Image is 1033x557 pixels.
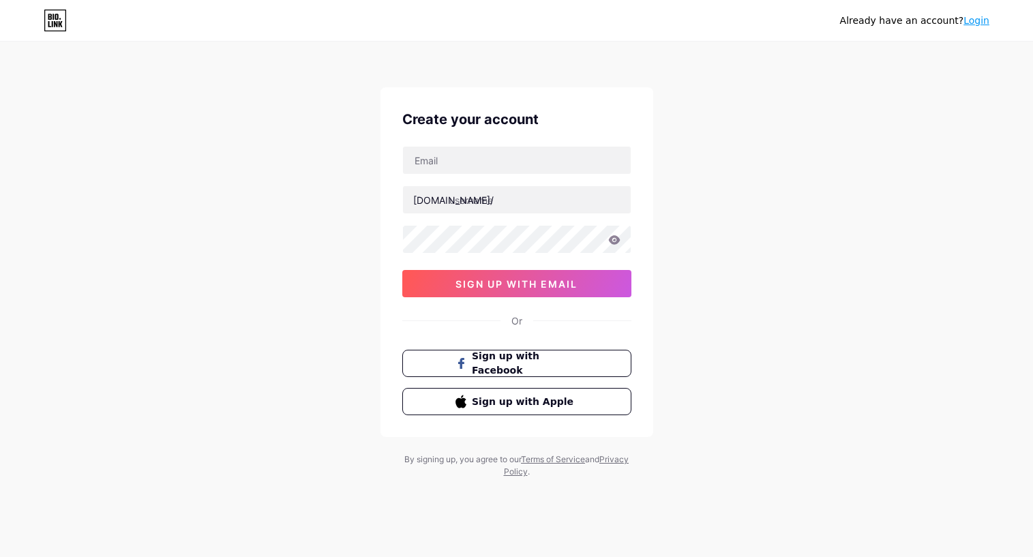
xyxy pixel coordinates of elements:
[472,349,578,378] span: Sign up with Facebook
[403,147,631,174] input: Email
[963,15,989,26] a: Login
[402,109,631,130] div: Create your account
[402,388,631,415] button: Sign up with Apple
[402,270,631,297] button: sign up with email
[455,278,578,290] span: sign up with email
[511,314,522,328] div: Or
[413,193,494,207] div: [DOMAIN_NAME]/
[402,350,631,377] button: Sign up with Facebook
[403,186,631,213] input: username
[472,395,578,409] span: Sign up with Apple
[401,453,633,478] div: By signing up, you agree to our and .
[521,454,585,464] a: Terms of Service
[840,14,989,28] div: Already have an account?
